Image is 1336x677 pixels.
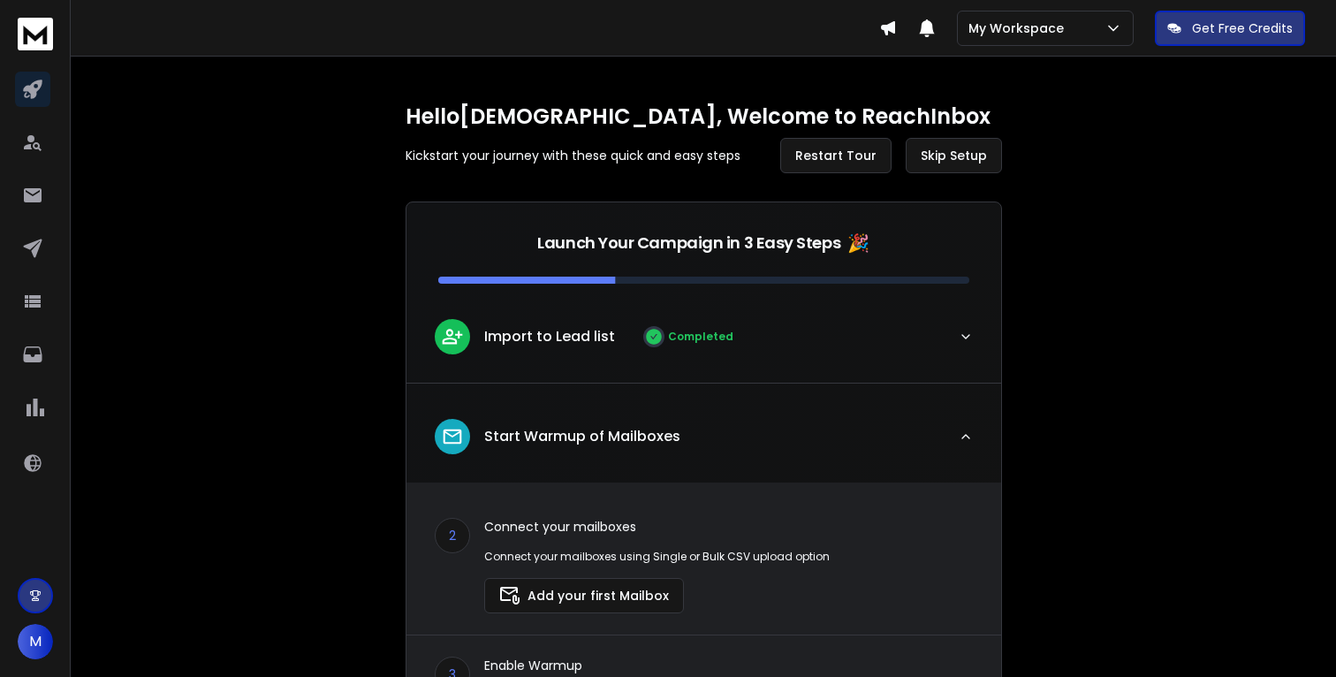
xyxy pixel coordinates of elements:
img: lead [441,325,464,347]
button: M [18,624,53,659]
p: Connect your mailboxes [484,518,830,536]
button: leadImport to Lead listCompleted [406,305,1001,383]
span: 🎉 [847,231,869,255]
p: Start Warmup of Mailboxes [484,426,680,447]
p: Connect your mailboxes using Single or Bulk CSV upload option [484,550,830,564]
p: Launch Your Campaign in 3 Easy Steps [537,231,840,255]
img: logo [18,18,53,50]
p: Kickstart your journey with these quick and easy steps [406,147,740,164]
p: Get Free Credits [1192,19,1293,37]
img: lead [441,425,464,448]
p: Enable Warmup [484,657,740,674]
button: Skip Setup [906,138,1002,173]
button: leadStart Warmup of Mailboxes [406,405,1001,483]
p: My Workspace [968,19,1071,37]
button: Restart Tour [780,138,892,173]
p: Completed [668,330,733,344]
button: Add your first Mailbox [484,578,684,613]
div: 2 [435,518,470,553]
span: Skip Setup [921,147,987,164]
button: Get Free Credits [1155,11,1305,46]
p: Import to Lead list [484,326,615,347]
h1: Hello [DEMOGRAPHIC_DATA] , Welcome to ReachInbox [406,103,1002,131]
